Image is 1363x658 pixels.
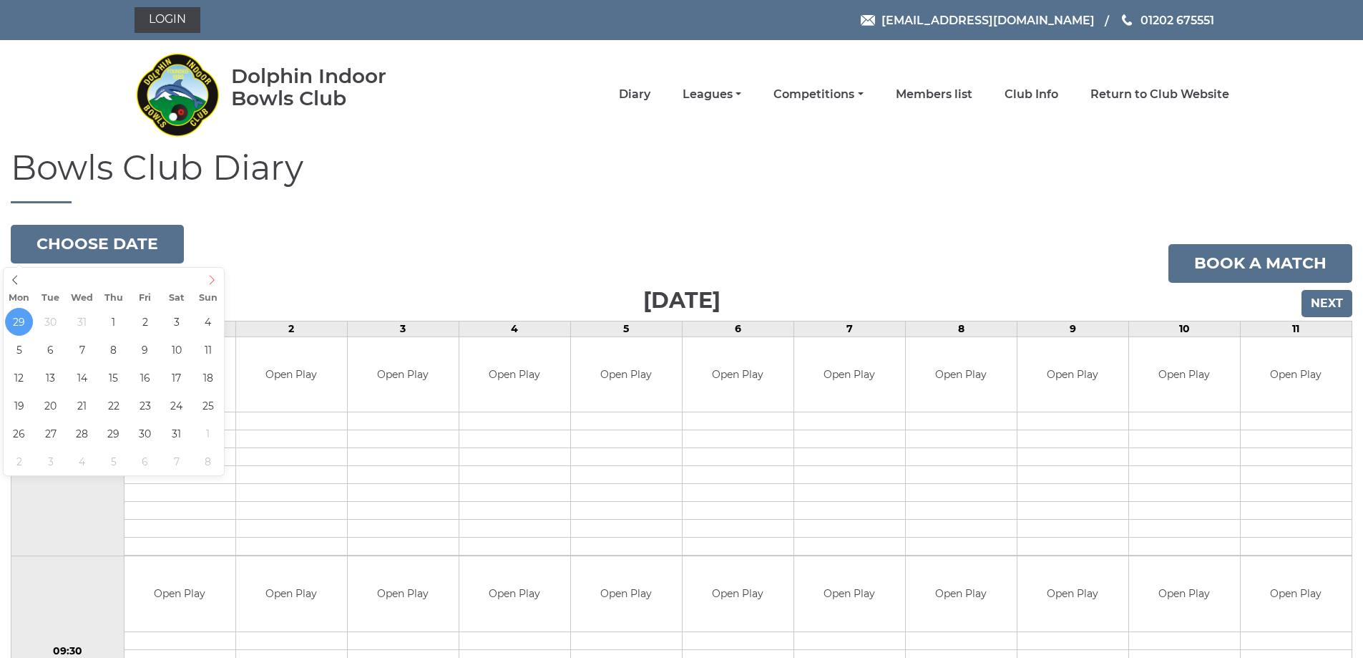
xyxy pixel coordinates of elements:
td: Open Play [571,556,682,632]
span: January 23, 2026 [131,392,159,420]
span: February 1, 2026 [194,420,222,447]
div: Dolphin Indoor Bowls Club [231,65,432,110]
a: Login [135,7,200,33]
span: January 11, 2026 [194,336,222,364]
span: January 30, 2026 [131,420,159,447]
td: Open Play [348,556,459,632]
span: January 16, 2026 [131,364,159,392]
h1: Bowls Club Diary [11,149,1352,203]
span: February 8, 2026 [194,447,222,475]
td: Open Play [236,337,347,412]
a: Return to Club Website [1090,87,1229,102]
span: January 27, 2026 [36,420,64,447]
td: 5 [570,321,682,337]
span: January 26, 2026 [5,420,33,447]
td: Open Play [906,556,1017,632]
span: January 1, 2026 [99,308,127,336]
span: Tue [35,294,67,303]
button: Choose date [11,225,184,263]
td: Open Play [571,337,682,412]
img: Dolphin Indoor Bowls Club [135,44,220,145]
span: January 21, 2026 [68,392,96,420]
a: Leagues [683,87,741,102]
td: Open Play [1129,556,1240,632]
span: January 10, 2026 [162,336,190,364]
td: Open Play [683,556,793,632]
td: 3 [347,321,459,337]
td: Open Play [348,337,459,412]
a: Members list [896,87,972,102]
span: December 29, 2025 [5,308,33,336]
span: January 9, 2026 [131,336,159,364]
td: 2 [235,321,347,337]
span: December 31, 2025 [68,308,96,336]
td: Open Play [1241,556,1352,632]
td: Open Play [459,556,570,632]
span: Mon [4,294,35,303]
span: January 15, 2026 [99,364,127,392]
span: December 30, 2025 [36,308,64,336]
td: 10 [1128,321,1240,337]
span: January 29, 2026 [99,420,127,447]
td: 4 [459,321,570,337]
span: February 7, 2026 [162,447,190,475]
span: Fri [130,294,161,303]
span: January 20, 2026 [36,392,64,420]
td: Open Play [1241,337,1352,412]
td: Open Play [236,556,347,632]
span: January 2, 2026 [131,308,159,336]
img: Email [861,15,875,26]
a: Phone us 01202 675551 [1120,11,1214,29]
span: January 31, 2026 [162,420,190,447]
span: January 28, 2026 [68,420,96,447]
span: January 25, 2026 [194,392,222,420]
span: January 14, 2026 [68,364,96,392]
a: Diary [619,87,650,102]
td: Open Play [124,556,235,632]
span: February 2, 2026 [5,447,33,475]
td: 9 [1017,321,1128,337]
a: Club Info [1005,87,1058,102]
a: Email [EMAIL_ADDRESS][DOMAIN_NAME] [861,11,1095,29]
span: February 4, 2026 [68,447,96,475]
span: January 8, 2026 [99,336,127,364]
td: 7 [793,321,905,337]
span: January 5, 2026 [5,336,33,364]
input: Next [1301,290,1352,317]
span: January 13, 2026 [36,364,64,392]
span: January 24, 2026 [162,392,190,420]
td: Open Play [459,337,570,412]
td: Open Play [1129,337,1240,412]
td: Open Play [683,337,793,412]
span: January 6, 2026 [36,336,64,364]
td: Open Play [906,337,1017,412]
img: Phone us [1122,14,1132,26]
span: February 6, 2026 [131,447,159,475]
span: Thu [98,294,130,303]
td: 11 [1240,321,1352,337]
span: January 3, 2026 [162,308,190,336]
span: Sun [192,294,224,303]
span: [EMAIL_ADDRESS][DOMAIN_NAME] [881,13,1095,26]
span: January 17, 2026 [162,364,190,392]
td: Open Play [794,556,905,632]
span: January 4, 2026 [194,308,222,336]
td: Open Play [1017,337,1128,412]
td: Open Play [1017,556,1128,632]
span: Sat [161,294,192,303]
a: Book a match [1168,244,1352,283]
td: 8 [905,321,1017,337]
a: Competitions [773,87,863,102]
span: February 3, 2026 [36,447,64,475]
span: January 18, 2026 [194,364,222,392]
span: February 5, 2026 [99,447,127,475]
span: Wed [67,294,98,303]
td: 6 [682,321,793,337]
span: January 19, 2026 [5,392,33,420]
td: Open Play [794,337,905,412]
span: January 22, 2026 [99,392,127,420]
span: 01202 675551 [1140,13,1214,26]
span: January 12, 2026 [5,364,33,392]
span: January 7, 2026 [68,336,96,364]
